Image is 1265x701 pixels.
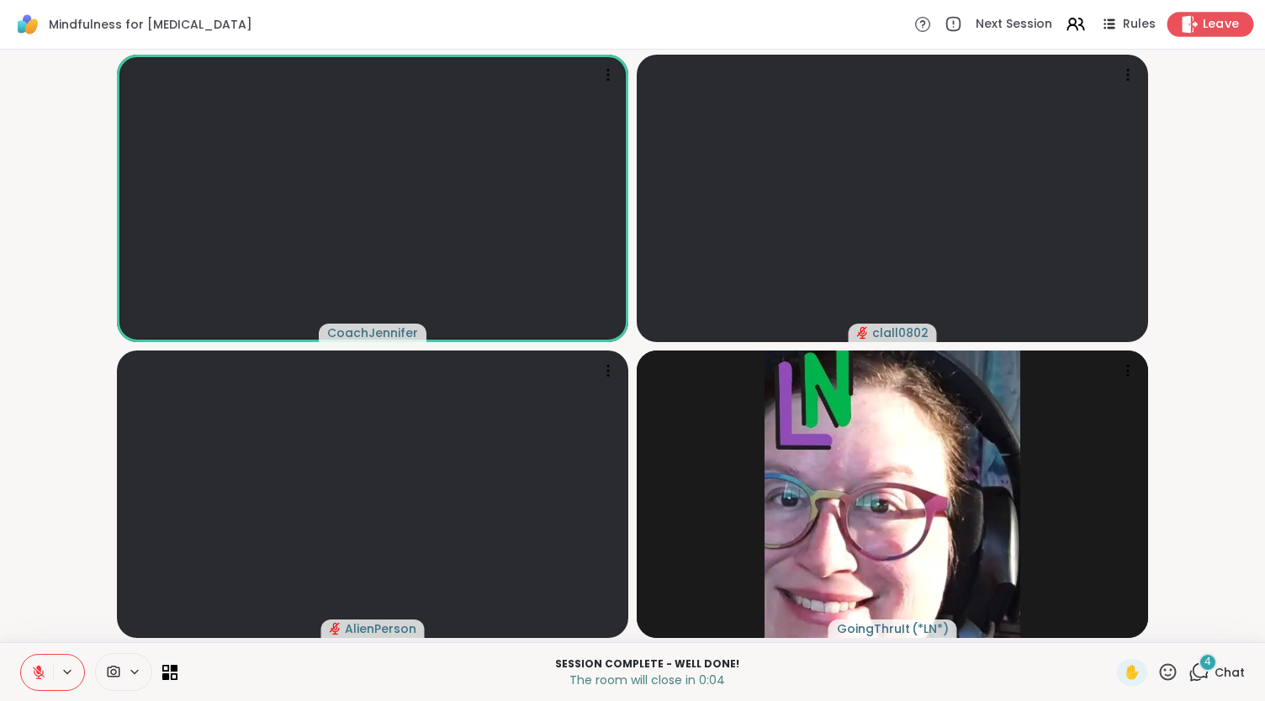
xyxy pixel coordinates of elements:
span: GoingThruIt [837,620,910,637]
span: ✋ [1124,662,1141,683]
p: Session Complete - well done! [188,656,1107,672]
span: 4 [1204,655,1211,669]
span: audio-muted [857,327,869,339]
span: Leave [1203,16,1240,34]
p: The room will close in 0:04 [188,672,1107,688]
span: Chat [1215,664,1245,681]
span: Next Session [976,16,1052,33]
span: CoachJennifer [327,324,418,341]
span: clall0802 [872,324,929,341]
img: ShareWell Logomark [13,10,42,39]
img: GoingThruIt [765,350,1020,638]
span: Rules [1123,16,1156,33]
span: Mindfulness for [MEDICAL_DATA] [49,16,252,33]
span: AlienPerson [345,620,416,637]
span: audio-muted [330,623,341,635]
